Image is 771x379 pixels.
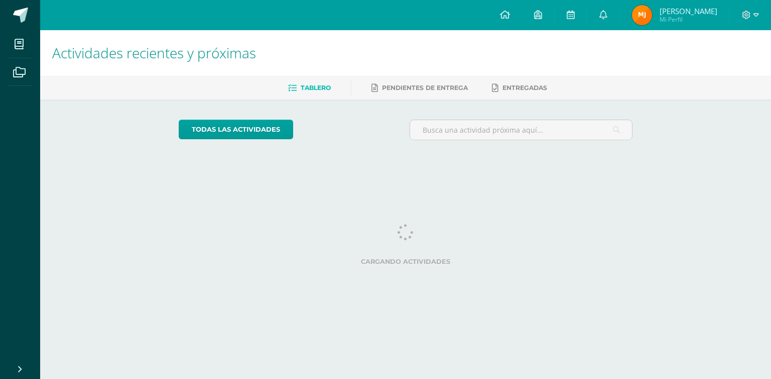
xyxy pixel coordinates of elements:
span: [PERSON_NAME] [660,6,717,16]
a: Tablero [288,80,331,96]
a: todas las Actividades [179,120,293,139]
span: Tablero [301,84,331,91]
span: Actividades recientes y próximas [52,43,256,62]
span: Mi Perfil [660,15,717,24]
span: Entregadas [502,84,547,91]
input: Busca una actividad próxima aquí... [410,120,632,140]
a: Pendientes de entrega [371,80,468,96]
label: Cargando actividades [179,258,633,265]
a: Entregadas [492,80,547,96]
img: f9b9e3f99bf7f1f31012b4c7c53e0d8e.png [632,5,652,25]
span: Pendientes de entrega [382,84,468,91]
